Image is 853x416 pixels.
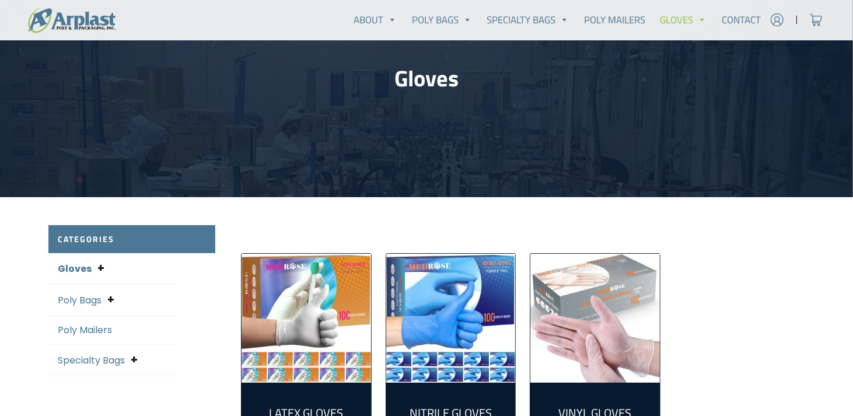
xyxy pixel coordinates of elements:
a: Poly Bags [404,8,480,32]
a: Visit product category Latex Gloves [242,254,371,383]
h2: Categories [48,225,215,254]
a: Visit product category Nitrile Gloves [386,254,516,383]
a: Gloves [653,8,715,32]
img: Nitrile Gloves [386,254,516,383]
a: Contact [714,8,768,32]
img: Latex Gloves [242,254,371,383]
span: | [795,13,798,27]
a: Specialty Bags [58,354,125,367]
img: logo [28,8,116,33]
a: Poly Mailers [576,8,653,32]
a: Poly Bags [58,293,102,307]
a: Poly Mailers [58,323,112,337]
h1: Gloves [48,65,805,92]
a: About [346,8,404,32]
a: Visit product category Vinyl Gloves [530,254,660,383]
a: Gloves [58,262,92,275]
img: Vinyl Gloves [530,254,660,383]
a: Specialty Bags [480,8,577,32]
